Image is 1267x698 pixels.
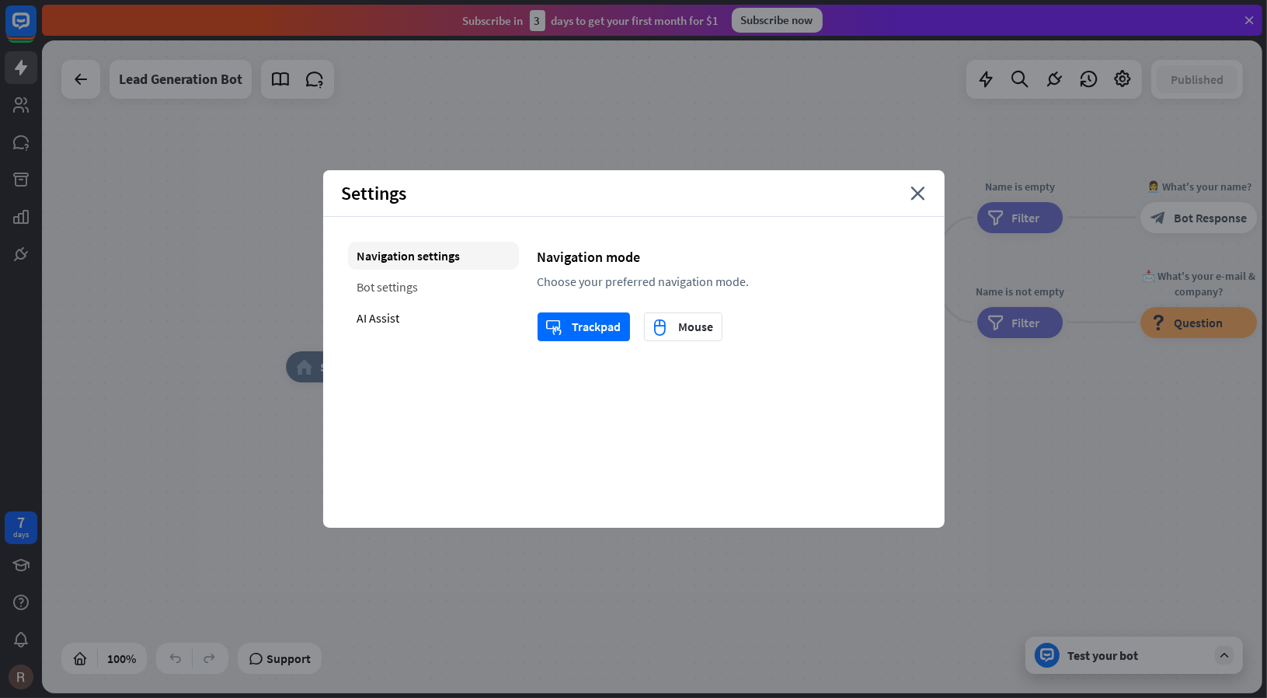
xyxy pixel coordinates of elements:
[296,359,312,375] i: home_2
[463,10,719,31] div: Subscribe in days to get your first month for $1
[653,319,669,336] i: mouse
[732,8,823,33] div: Subscribe now
[342,181,407,205] span: Settings
[1011,210,1039,225] span: Filter
[17,515,25,529] div: 7
[546,319,562,336] i: trackpad
[348,242,519,270] div: Navigation settings
[966,179,1074,194] div: Name is empty
[1174,315,1223,330] span: Question
[1011,315,1039,330] span: Filter
[1150,210,1166,225] i: block_bot_response
[987,315,1004,330] i: filter
[538,248,920,266] div: Navigation mode
[13,529,29,540] div: days
[1150,315,1166,330] i: block_question
[348,273,519,301] div: Bot settings
[530,10,545,31] div: 3
[538,274,920,289] div: Choose your preferred navigation mode.
[644,312,722,341] button: mouseMouse
[348,304,519,332] div: AI Assist
[911,187,926,201] i: close
[1067,647,1207,663] div: Test your bot
[1157,65,1237,93] button: Published
[653,313,714,340] div: Mouse
[1174,210,1247,225] span: Bot Response
[12,6,59,53] button: Open LiveChat chat widget
[546,313,621,340] div: Trackpad
[266,646,311,671] span: Support
[103,646,141,671] div: 100%
[5,511,37,544] a: 7 days
[538,312,630,341] button: trackpadTrackpad
[987,210,1004,225] i: filter
[966,284,1074,299] div: Name is not empty
[320,359,378,375] span: Start point
[119,60,242,99] div: Lead Generation Bot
